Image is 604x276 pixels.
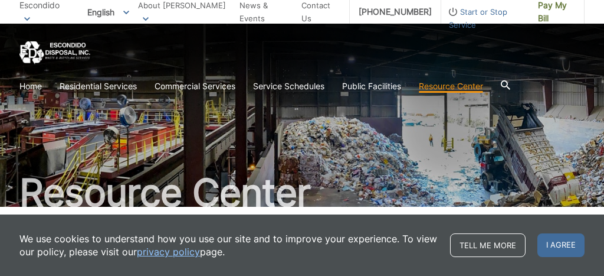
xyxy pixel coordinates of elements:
a: Commercial Services [155,80,235,93]
span: I agree [537,233,585,257]
h2: Resource Center [19,174,585,212]
p: We use cookies to understand how you use our site and to improve your experience. To view our pol... [19,232,438,258]
a: Home [19,80,42,93]
span: English [78,2,138,22]
a: Resource Center [419,80,483,93]
a: Residential Services [60,80,137,93]
a: Service Schedules [253,80,324,93]
a: Tell me more [450,233,526,257]
a: Public Facilities [342,80,401,93]
a: privacy policy [137,245,200,258]
a: EDCD logo. Return to the homepage. [19,41,90,64]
